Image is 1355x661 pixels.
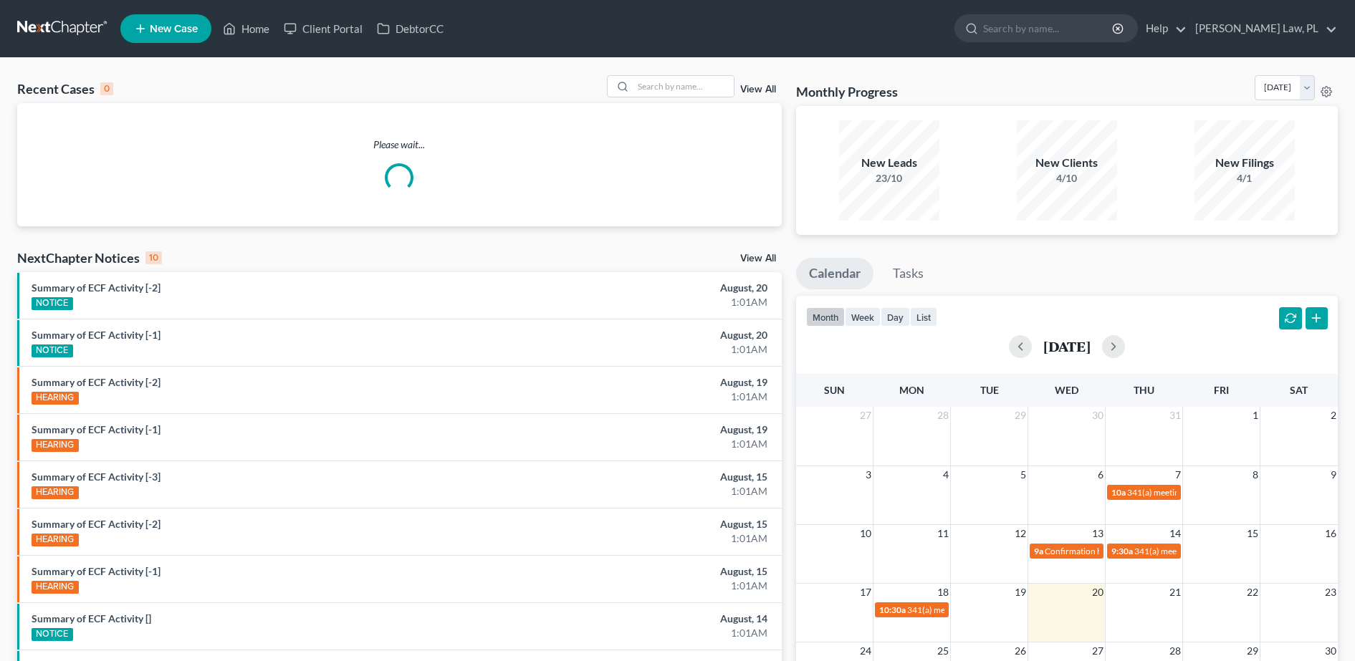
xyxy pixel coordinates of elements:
[532,612,767,626] div: August, 14
[370,16,451,42] a: DebtorCC
[864,466,873,483] span: 3
[1329,407,1338,424] span: 2
[1168,642,1182,660] span: 28
[1134,546,1191,556] span: 341(a) meeting
[858,525,873,542] span: 10
[32,281,161,294] a: Summary of ECF Activity [-2]
[532,295,767,309] div: 1:01AM
[532,517,767,531] div: August, 15
[806,307,845,327] button: month
[150,24,198,34] span: New Case
[1017,155,1117,171] div: New Clients
[100,82,113,95] div: 0
[879,604,906,615] span: 10:30a
[740,85,776,95] a: View All
[1111,487,1126,498] span: 10a
[532,531,767,546] div: 1:01AM
[1017,171,1117,185] div: 4/10
[1045,546,1126,556] span: Confirmation hearing
[881,307,910,327] button: day
[1194,155,1295,171] div: New Filings
[1323,584,1338,601] span: 23
[936,642,950,660] span: 25
[936,584,950,601] span: 18
[32,344,73,357] div: NOTICE
[1034,546,1043,556] span: 9a
[824,384,845,396] span: Sun
[1013,525,1028,542] span: 12
[858,407,873,424] span: 27
[32,534,79,546] div: HEARING
[32,376,161,388] a: Summary of ECF Activity [-2]
[1019,466,1028,483] span: 5
[1329,466,1338,483] span: 9
[980,384,999,396] span: Tue
[532,484,767,498] div: 1:01AM
[907,604,964,615] span: 341(a) meeting
[277,16,370,42] a: Client Portal
[17,137,782,152] p: Please wait...
[1111,546,1133,556] span: 9:30a
[796,258,873,289] a: Calendar
[1290,384,1308,396] span: Sat
[32,486,79,499] div: HEARING
[32,612,151,624] a: Summary of ECF Activity []
[532,423,767,437] div: August, 19
[17,249,162,266] div: NextChapter Notices
[1091,525,1105,542] span: 13
[942,466,950,483] span: 4
[17,80,113,97] div: Recent Cases
[1013,407,1028,424] span: 29
[1251,466,1260,483] span: 8
[32,565,161,577] a: Summary of ECF Activity [-1]
[1245,642,1260,660] span: 29
[32,329,161,341] a: Summary of ECF Activity [-1]
[1245,525,1260,542] span: 15
[1091,584,1105,601] span: 20
[1194,171,1295,185] div: 4/1
[1091,642,1105,660] span: 27
[32,439,79,452] div: HEARING
[1245,584,1260,601] span: 22
[32,581,79,594] div: HEARING
[1134,384,1154,396] span: Thu
[1323,525,1338,542] span: 16
[145,251,162,264] div: 10
[983,15,1114,42] input: Search by name...
[1168,525,1182,542] span: 14
[532,626,767,640] div: 1:01AM
[899,384,924,396] span: Mon
[1214,384,1229,396] span: Fri
[1013,584,1028,601] span: 19
[1188,16,1337,42] a: [PERSON_NAME] Law, PL
[1091,407,1105,424] span: 30
[532,437,767,451] div: 1:01AM
[532,564,767,579] div: August, 15
[740,254,776,264] a: View All
[1139,16,1187,42] a: Help
[1174,466,1182,483] span: 7
[32,297,73,310] div: NOTICE
[839,171,939,185] div: 23/10
[1013,642,1028,660] span: 26
[532,470,767,484] div: August, 15
[858,642,873,660] span: 24
[1168,584,1182,601] span: 21
[936,525,950,542] span: 11
[32,518,161,530] a: Summary of ECF Activity [-2]
[532,328,767,342] div: August, 20
[532,342,767,357] div: 1:01AM
[216,16,277,42] a: Home
[1251,407,1260,424] span: 1
[1055,384,1078,396] span: Wed
[532,281,767,295] div: August, 20
[1096,466,1105,483] span: 6
[32,471,161,483] a: Summary of ECF Activity [-3]
[532,375,767,390] div: August, 19
[910,307,937,327] button: list
[858,584,873,601] span: 17
[532,390,767,404] div: 1:01AM
[1323,642,1338,660] span: 30
[839,155,939,171] div: New Leads
[532,579,767,593] div: 1:01AM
